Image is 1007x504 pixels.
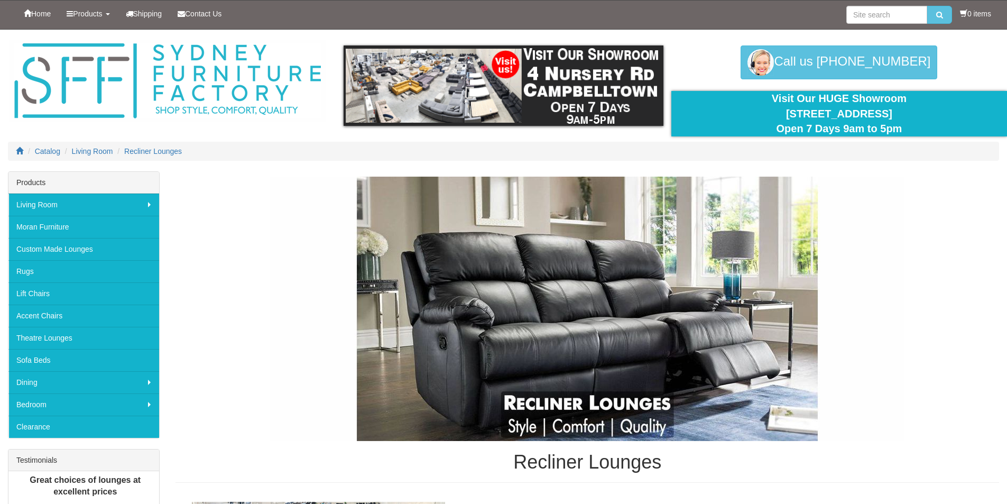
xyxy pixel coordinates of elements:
[31,10,51,18] span: Home
[8,349,159,371] a: Sofa Beds
[72,147,113,155] a: Living Room
[344,45,663,126] img: showroom.gif
[118,1,170,27] a: Shipping
[170,1,229,27] a: Contact Us
[8,371,159,393] a: Dining
[175,452,999,473] h1: Recliner Lounges
[8,327,159,349] a: Theatre Lounges
[8,450,159,471] div: Testimonials
[8,416,159,438] a: Clearance
[9,40,326,122] img: Sydney Furniture Factory
[270,177,904,441] img: Recliner Lounges
[8,282,159,305] a: Lift Chairs
[133,10,162,18] span: Shipping
[8,393,159,416] a: Bedroom
[8,238,159,260] a: Custom Made Lounges
[846,6,927,24] input: Site search
[124,147,182,155] a: Recliner Lounges
[35,147,60,155] a: Catalog
[679,91,999,136] div: Visit Our HUGE Showroom [STREET_ADDRESS] Open 7 Days 9am to 5pm
[59,1,117,27] a: Products
[8,260,159,282] a: Rugs
[8,194,159,216] a: Living Room
[185,10,221,18] span: Contact Us
[30,475,141,497] b: Great choices of lounges at excellent prices
[73,10,102,18] span: Products
[16,1,59,27] a: Home
[8,305,159,327] a: Accent Chairs
[8,216,159,238] a: Moran Furniture
[960,8,991,19] li: 0 items
[8,172,159,194] div: Products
